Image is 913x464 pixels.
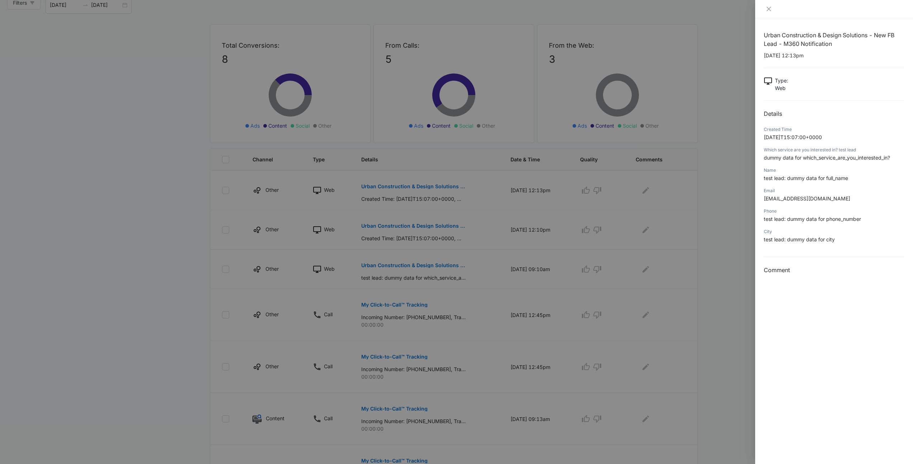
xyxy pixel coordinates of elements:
[764,6,774,12] button: Close
[775,77,788,84] p: Type :
[764,147,904,153] div: Which service are you interested in? test lead
[764,52,904,59] p: [DATE] 12:13pm
[764,126,904,133] div: Created Time
[764,208,904,214] div: Phone
[764,31,904,48] h1: Urban Construction & Design Solutions - New FB Lead - M360 Notification
[764,195,850,202] span: [EMAIL_ADDRESS][DOMAIN_NAME]
[764,175,848,181] span: test lead: dummy data for full_name
[764,228,904,235] div: City
[775,84,788,92] p: Web
[764,266,904,274] h3: Comment
[764,134,822,140] span: [DATE]T15:07:00+0000
[764,109,904,118] h2: Details
[764,167,904,174] div: Name
[764,236,835,242] span: test lead: dummy data for city
[766,6,772,12] span: close
[764,216,861,222] span: test lead: dummy data for phone_number
[764,188,904,194] div: Email
[764,155,890,161] span: dummy data for which_service_are_you_interested_in?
